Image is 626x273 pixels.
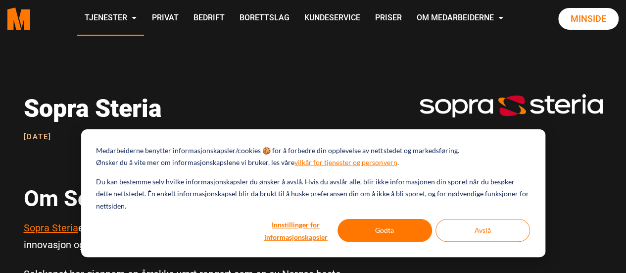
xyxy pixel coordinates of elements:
p: [DATE] [24,133,355,141]
p: Ønsker du å vite mer om informasjonskapslene vi bruker, les våre . [96,157,398,169]
a: Sopra Steria [24,222,78,234]
button: Avslå [435,219,530,242]
a: vilkår for tjenester og personvern [294,157,397,169]
img: Sopra Steria logo RGB white color [420,94,603,117]
p: Du kan bestemme selv hvilke informasjonskapsler du ønsker å avslå. Hvis du avslår alle, blir ikke... [96,176,530,213]
a: Borettslag [232,1,296,36]
a: Minside [558,8,619,30]
button: Godta [337,219,432,242]
div: Cookie banner [81,129,545,257]
p: Sopra Steria [24,94,355,123]
a: Bedrift [186,1,232,36]
a: Priser [367,1,409,36]
a: Tjenester [77,1,144,36]
p: er Norges ledende konsulentselskap innen digitalisering, innovasjon og bærekraft. [24,219,355,253]
b: Om Sopra Steria [24,185,186,212]
a: Kundeservice [296,1,367,36]
a: Privat [144,1,186,36]
a: Om Medarbeiderne [409,1,511,36]
p: Medarbeiderne benytter informasjonskapsler/cookies 🍪 for å forbedre din opplevelse av nettstedet ... [96,145,459,157]
button: Innstillinger for informasjonskapsler [258,219,334,242]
